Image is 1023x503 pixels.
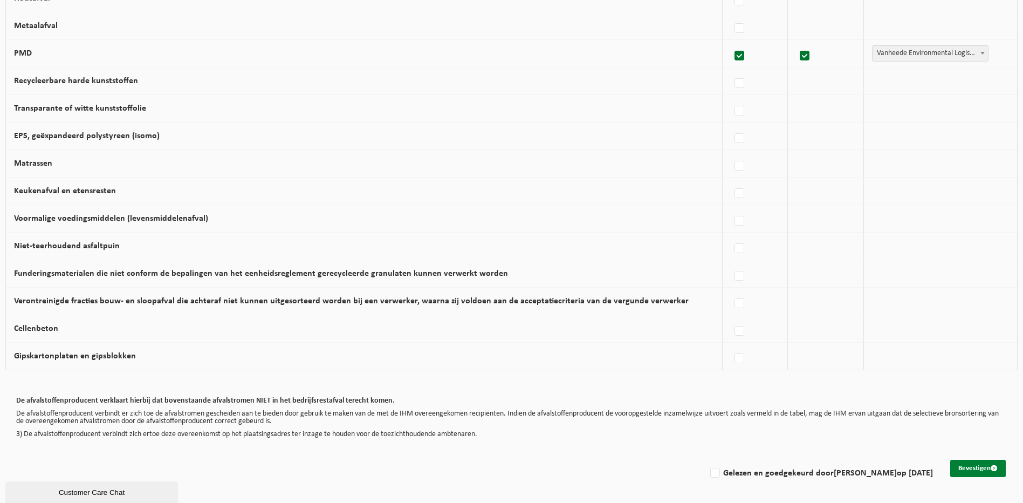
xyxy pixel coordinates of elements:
label: Verontreinigde fracties bouw- en sloopafval die achteraf niet kunnen uitgesorteerd worden bij een... [14,297,689,305]
iframe: chat widget [5,479,180,503]
strong: [PERSON_NAME] [834,469,897,478]
label: Gelezen en goedgekeurd door op [DATE] [708,465,933,481]
b: De afvalstoffenproducent verklaart hierbij dat bovenstaande afvalstromen NIET in het bedrijfsrest... [16,397,395,405]
label: Transparante of witte kunststoffolie [14,104,146,113]
label: Gipskartonplaten en gipsblokken [14,352,136,361]
span: Vanheede Environmental Logistics [872,45,988,62]
span: Vanheede Environmental Logistics [873,46,988,61]
label: EPS, geëxpandeerd polystyreen (isomo) [14,132,160,140]
label: Voormalige voedingsmiddelen (levensmiddelenafval) [14,214,208,223]
label: Recycleerbare harde kunststoffen [14,77,138,85]
label: Niet-teerhoudend asfaltpuin [14,242,120,250]
p: 3) De afvalstoffenproducent verbindt zich ertoe deze overeenkomst op het plaatsingsadres ter inza... [16,431,1007,438]
label: Matrassen [14,159,52,168]
label: Keukenafval en etensresten [14,187,116,195]
label: Funderingsmaterialen die niet conform de bepalingen van het eenheidsreglement gerecycleerde granu... [14,269,508,278]
p: De afvalstoffenproducent verbindt er zich toe de afvalstromen gescheiden aan te bieden door gebru... [16,410,1007,425]
label: PMD [14,49,32,58]
button: Bevestigen [950,460,1006,477]
label: Metaalafval [14,22,58,30]
label: Cellenbeton [14,324,58,333]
